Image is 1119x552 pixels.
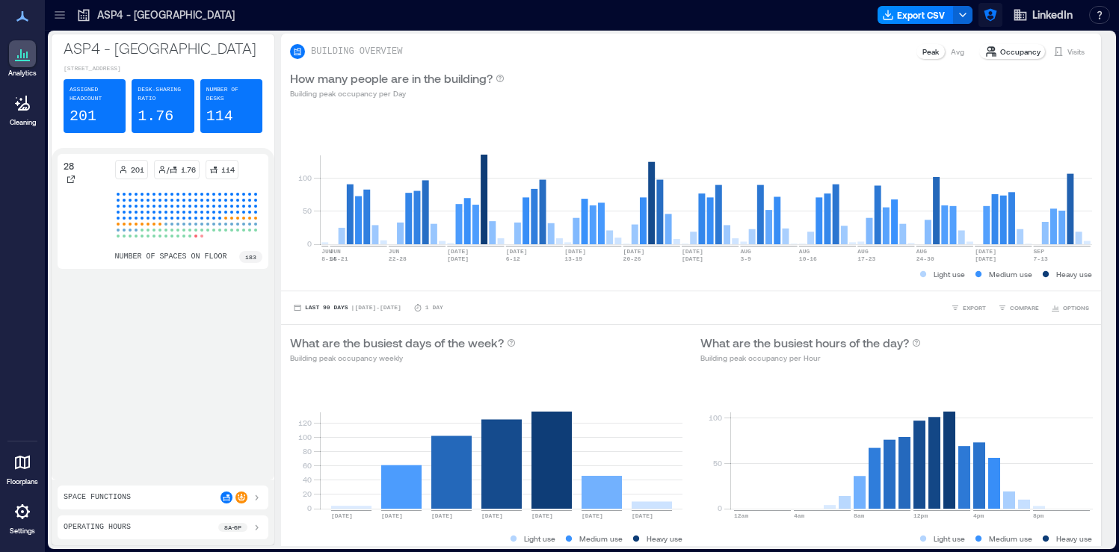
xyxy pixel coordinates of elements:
button: OPTIONS [1048,300,1092,315]
text: [DATE] [682,255,703,262]
p: Building peak occupancy weekly [290,352,516,364]
button: EXPORT [948,300,989,315]
p: Desk-sharing ratio [138,85,188,103]
text: [DATE] [623,248,645,255]
text: JUN [330,248,341,255]
tspan: 20 [303,489,312,498]
text: 20-26 [623,255,641,262]
p: 1 Day [425,303,443,312]
text: JUN [389,248,400,255]
text: AUG [799,248,810,255]
tspan: 0 [717,503,721,512]
tspan: 40 [303,475,312,484]
p: Avg [951,46,964,58]
text: AUG [857,248,869,255]
a: Cleaning [4,85,41,131]
span: EXPORT [963,303,986,312]
text: 10-16 [799,255,817,262]
tspan: 100 [298,432,312,441]
p: Light use [934,268,965,280]
text: 12am [734,512,748,519]
p: Visits [1067,46,1085,58]
button: Last 90 Days |[DATE]-[DATE] [290,300,404,315]
text: [DATE] [564,248,586,255]
text: 8am [854,512,865,519]
p: 183 [245,252,256,261]
p: Heavy use [647,533,682,545]
text: 8-14 [321,255,336,262]
text: 24-30 [916,255,934,262]
text: [DATE] [632,512,653,519]
text: [DATE] [481,512,503,519]
span: COMPARE [1010,303,1039,312]
text: [DATE] [331,512,353,519]
text: [DATE] [531,512,553,519]
text: JUN [321,248,333,255]
text: [DATE] [506,248,528,255]
text: [DATE] [381,512,403,519]
tspan: 60 [303,461,312,470]
p: Assigned Headcount [70,85,120,103]
p: Building peak occupancy per Hour [700,352,921,364]
p: 8a - 6p [224,523,241,532]
p: 201 [131,164,144,176]
p: Medium use [989,268,1032,280]
p: 114 [206,106,233,127]
text: 8pm [1033,512,1044,519]
text: 4am [794,512,805,519]
text: [DATE] [975,248,996,255]
p: Operating Hours [64,521,131,533]
p: / [167,164,169,176]
text: [DATE] [682,248,703,255]
p: Medium use [989,533,1032,545]
text: [DATE] [447,255,469,262]
button: Export CSV [878,6,954,24]
p: Medium use [579,533,623,545]
text: 15-21 [330,255,348,262]
p: ASP4 - [GEOGRAPHIC_DATA] [64,37,262,58]
text: 12pm [913,512,928,519]
button: LinkedIn [1008,3,1077,27]
p: Occupancy [1000,46,1041,58]
p: 114 [221,164,235,176]
text: 13-19 [564,255,582,262]
p: Peak [922,46,939,58]
a: Floorplans [2,444,43,491]
p: What are the busiest days of the week? [290,334,504,352]
tspan: 50 [712,459,721,468]
span: LinkedIn [1032,7,1073,22]
p: Floorplans [7,477,38,486]
p: Light use [934,533,965,545]
span: OPTIONS [1063,303,1089,312]
text: [DATE] [431,512,453,519]
p: BUILDING OVERVIEW [311,46,402,58]
p: 28 [64,160,74,172]
p: Analytics [8,69,37,78]
tspan: 0 [307,239,312,248]
text: SEP [1034,248,1045,255]
p: Number of Desks [206,85,256,103]
text: AUG [740,248,751,255]
text: 4pm [973,512,984,519]
p: number of spaces on floor [115,251,227,263]
p: 1.76 [181,164,196,176]
tspan: 100 [298,173,312,182]
tspan: 80 [303,447,312,456]
tspan: 120 [298,418,312,427]
text: [DATE] [447,248,469,255]
p: [STREET_ADDRESS] [64,64,262,73]
p: Space Functions [64,491,131,503]
text: AUG [916,248,928,255]
p: ASP4 - [GEOGRAPHIC_DATA] [97,7,235,22]
p: Settings [10,527,35,536]
tspan: 100 [708,413,721,422]
a: Analytics [4,36,41,82]
button: COMPARE [995,300,1042,315]
text: 22-28 [389,255,407,262]
tspan: 0 [307,503,312,512]
p: How many people are in the building? [290,69,493,87]
a: Settings [4,494,40,540]
text: 6-12 [506,255,520,262]
text: 17-23 [857,255,875,262]
text: [DATE] [975,255,996,262]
